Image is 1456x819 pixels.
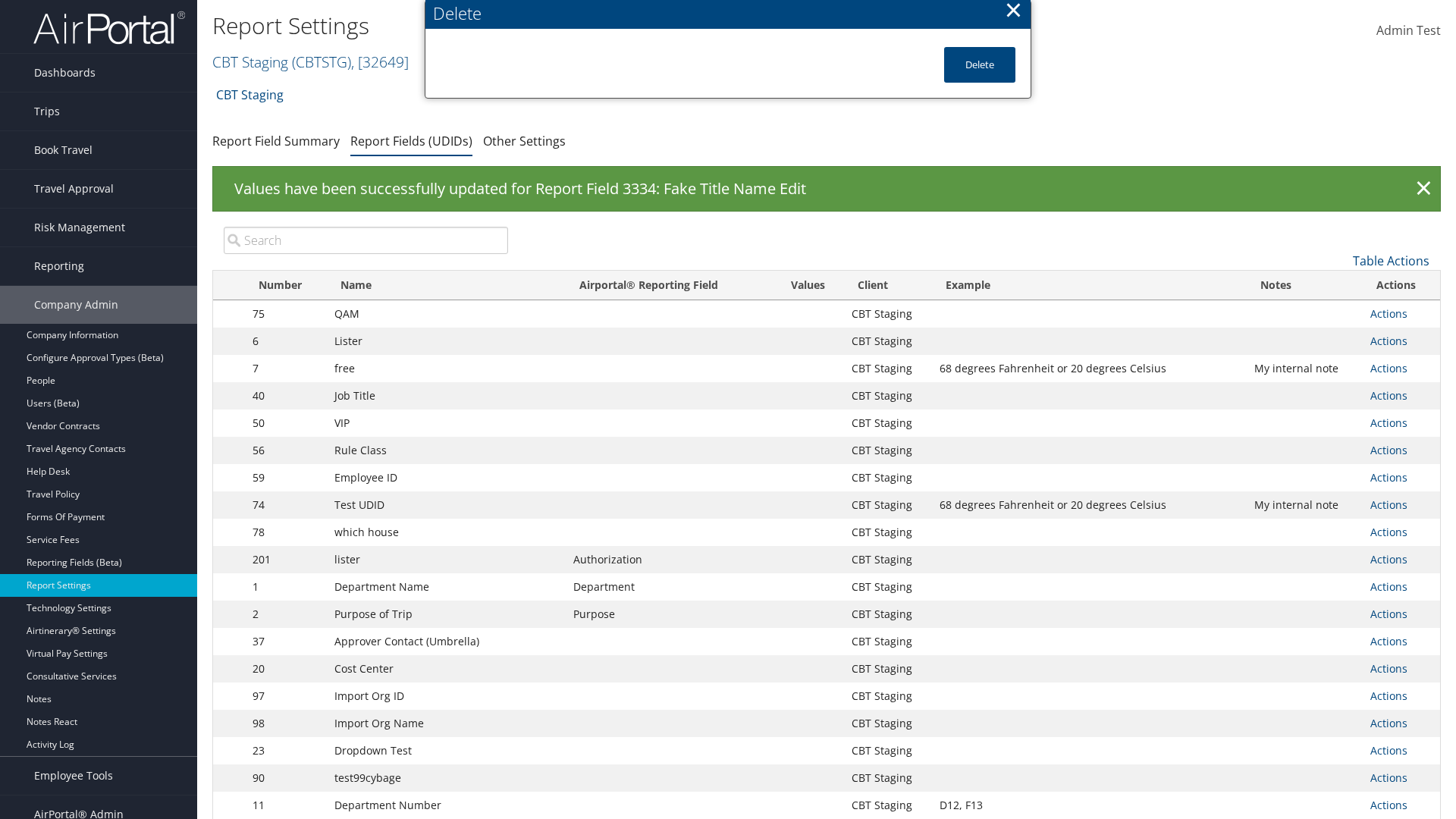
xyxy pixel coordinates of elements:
[1353,253,1429,269] a: Table Actions
[566,546,772,573] td: Authorization
[245,464,327,491] td: 59
[932,792,1247,819] td: D12, F13
[772,271,843,300] th: Values
[34,170,114,208] span: Travel Approval
[327,355,566,382] td: free
[34,209,125,246] span: Risk Management
[844,628,932,655] td: CBT Staging
[327,519,566,546] td: which house
[1370,743,1407,758] a: Actions
[327,710,566,737] td: Import Org Name
[844,682,932,710] td: CBT Staging
[245,328,327,355] td: 6
[1370,306,1407,321] a: Actions
[245,655,327,682] td: 20
[327,328,566,355] td: Lister
[844,519,932,546] td: CBT Staging
[844,546,932,573] td: CBT Staging
[34,54,96,92] span: Dashboards
[1370,552,1407,566] a: Actions
[1370,334,1407,348] a: Actions
[327,300,566,328] td: QAM
[34,757,113,795] span: Employee Tools
[1370,634,1407,648] a: Actions
[212,52,409,72] a: CBT Staging
[1370,607,1407,621] a: Actions
[245,601,327,628] td: 2
[245,519,327,546] td: 78
[327,573,566,601] td: Department Name
[1370,579,1407,594] a: Actions
[327,764,566,792] td: test99cybage
[844,764,932,792] td: CBT Staging
[844,737,932,764] td: CBT Staging
[1370,689,1407,703] a: Actions
[566,573,772,601] td: Department
[34,247,84,285] span: Reporting
[351,52,409,72] span: , [ 32649 ]
[292,52,351,72] span: ( CBTSTG )
[1370,661,1407,676] a: Actions
[350,133,472,149] a: Report Fields (UDIDs)
[844,300,932,328] td: CBT Staging
[433,2,1031,25] div: Delete
[245,409,327,437] td: 50
[327,464,566,491] td: Employee ID
[245,764,327,792] td: 90
[245,355,327,382] td: 7
[1370,497,1407,512] a: Actions
[844,437,932,464] td: CBT Staging
[245,271,327,300] th: Number
[844,573,932,601] td: CBT Staging
[844,655,932,682] td: CBT Staging
[327,655,566,682] td: Cost Center
[327,601,566,628] td: Purpose of Trip
[1370,388,1407,403] a: Actions
[844,271,932,300] th: Client
[245,491,327,519] td: 74
[1410,174,1437,204] a: ×
[483,133,566,149] a: Other Settings
[34,93,60,130] span: Trips
[944,47,1015,83] button: Delete
[327,628,566,655] td: Approver Contact (Umbrella)
[932,355,1247,382] td: 68 degrees Fahrenheit or 20 degrees Celsius
[566,601,772,628] td: Purpose
[216,80,284,110] a: CBT Staging
[932,271,1247,300] th: Example
[932,491,1247,519] td: 68 degrees Fahrenheit or 20 degrees Celsius
[212,10,1031,42] h1: Report Settings
[1376,22,1441,39] span: Admin Test
[245,710,327,737] td: 98
[327,491,566,519] td: Test UDID
[1370,798,1407,812] a: Actions
[844,355,932,382] td: CBT Staging
[566,271,772,300] th: Airportal&reg; Reporting Field
[844,491,932,519] td: CBT Staging
[1370,443,1407,457] a: Actions
[213,271,245,300] th: : activate to sort column descending
[327,382,566,409] td: Job Title
[1370,361,1407,375] a: Actions
[844,464,932,491] td: CBT Staging
[844,328,932,355] td: CBT Staging
[327,682,566,710] td: Import Org ID
[1370,716,1407,730] a: Actions
[1370,416,1407,430] a: Actions
[1363,271,1440,300] th: Actions
[224,227,508,254] input: Search
[327,546,566,573] td: lister
[844,409,932,437] td: CBT Staging
[844,601,932,628] td: CBT Staging
[33,10,185,45] img: airportal-logo.png
[245,737,327,764] td: 23
[1370,770,1407,785] a: Actions
[844,710,932,737] td: CBT Staging
[844,382,932,409] td: CBT Staging
[212,133,340,149] a: Report Field Summary
[327,409,566,437] td: VIP
[1376,8,1441,55] a: Admin Test
[245,628,327,655] td: 37
[245,382,327,409] td: 40
[327,792,566,819] td: Department Number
